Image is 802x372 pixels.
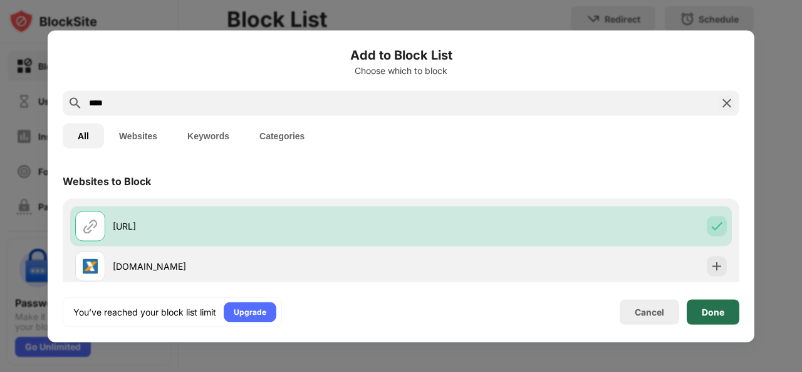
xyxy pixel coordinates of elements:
[244,123,320,148] button: Categories
[83,258,98,274] img: favicons
[104,123,172,148] button: Websites
[113,260,401,273] div: [DOMAIN_NAME]
[63,123,104,148] button: All
[68,95,83,110] img: search.svg
[73,306,216,318] div: You’ve reached your block list limit
[719,95,734,110] img: search-close
[172,123,244,148] button: Keywords
[702,307,724,317] div: Done
[63,174,151,187] div: Websites to Block
[63,45,739,64] h6: Add to Block List
[234,306,266,318] div: Upgrade
[83,218,98,233] img: url.svg
[635,307,664,317] div: Cancel
[113,220,401,233] div: [URL]
[63,65,739,75] div: Choose which to block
